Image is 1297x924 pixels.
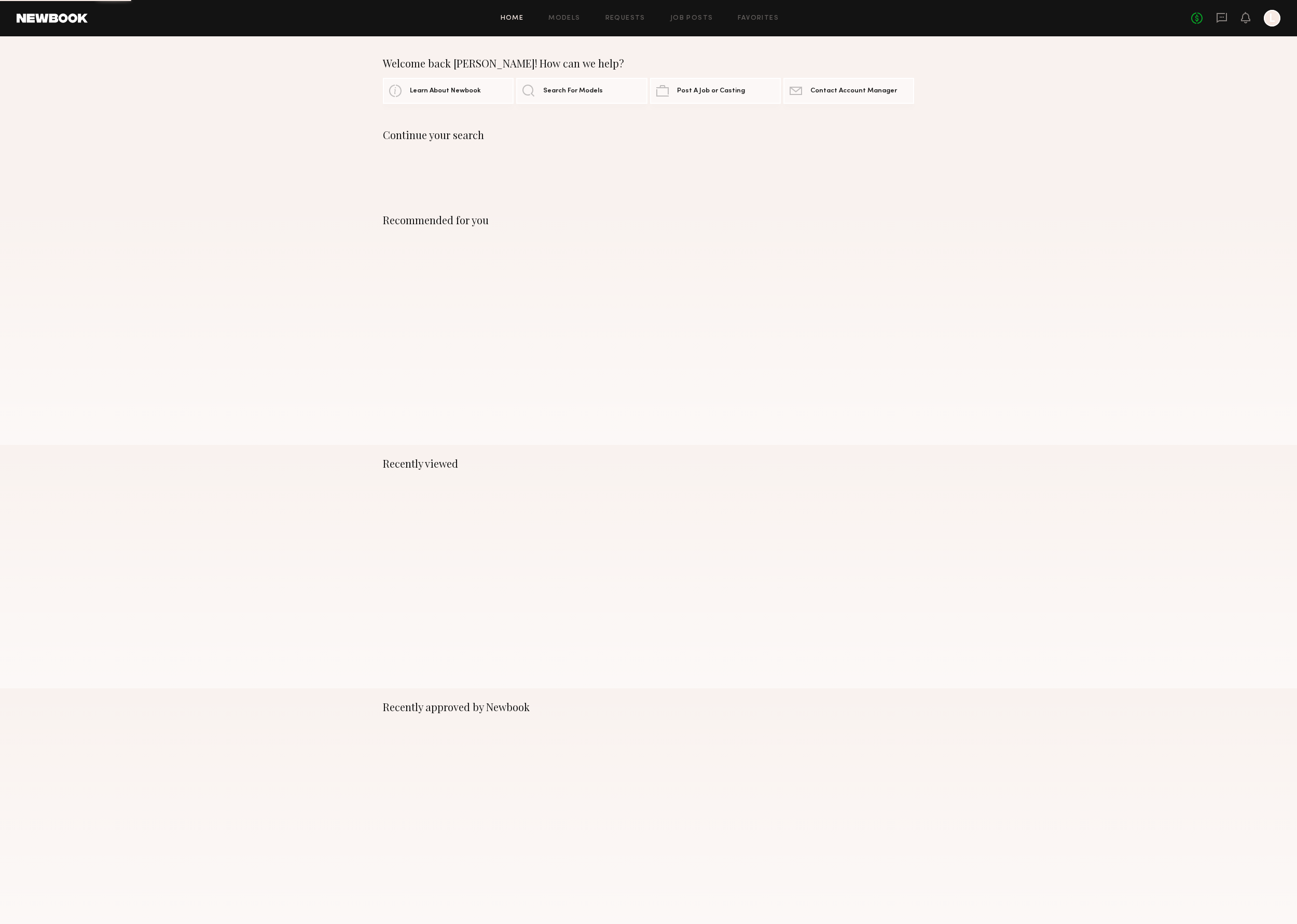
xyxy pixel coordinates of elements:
[677,88,745,94] span: Post A Job or Casting
[383,214,914,226] div: Recommended for you
[670,15,713,22] a: Job Posts
[543,88,603,94] span: Search For Models
[783,78,914,104] a: Contact Account Manager
[810,88,897,94] span: Contact Account Manager
[1264,10,1280,26] a: L
[410,88,481,94] span: Learn About Newbook
[548,15,580,22] a: Models
[383,457,914,470] div: Recently viewed
[383,129,914,141] div: Continue your search
[501,15,524,22] a: Home
[383,57,914,70] div: Welcome back [PERSON_NAME]! How can we help?
[383,78,514,104] a: Learn About Newbook
[650,78,781,104] a: Post A Job or Casting
[738,15,779,22] a: Favorites
[605,15,645,22] a: Requests
[383,701,914,713] div: Recently approved by Newbook
[516,78,647,104] a: Search For Models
